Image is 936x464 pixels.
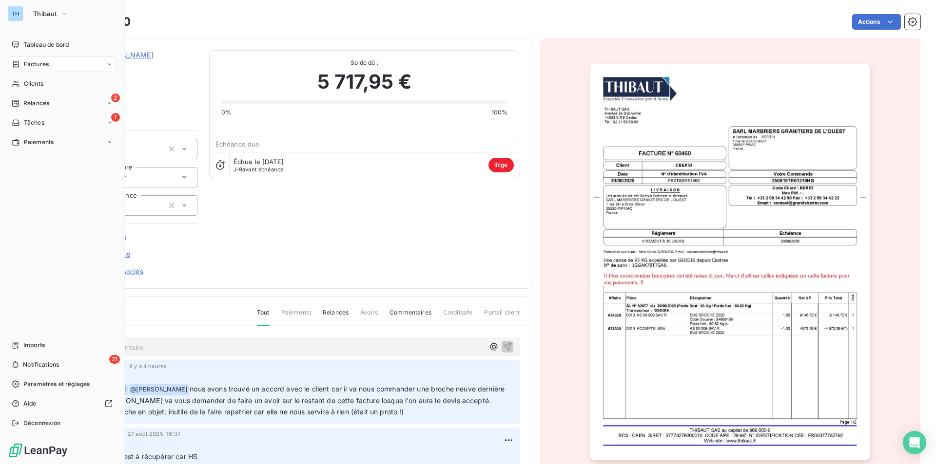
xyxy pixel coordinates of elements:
[360,308,378,325] span: Avoirs
[24,60,49,69] span: Factures
[111,93,120,102] span: 2
[130,363,166,369] span: il y a 4 heures
[484,308,520,325] span: Portail client
[221,58,508,67] span: Solde dû :
[109,355,120,364] span: 21
[8,6,23,21] div: TH
[129,384,189,395] span: @ [PERSON_NAME]
[390,308,431,325] span: Commentaires
[221,108,231,117] span: 0%
[852,14,901,30] button: Actions
[257,308,270,326] span: Tout
[23,419,61,427] span: Déconnexion
[23,99,49,108] span: Relances
[590,64,870,460] img: invoice_thumbnail
[128,431,180,437] span: 27 août 2025, 16:37
[33,10,57,18] span: Thibaut
[23,341,45,350] span: Imports
[215,140,260,148] span: Échéance due
[488,158,514,172] span: litige
[8,443,68,458] img: Logo LeanPay
[77,62,197,70] span: CBER53
[491,108,508,117] span: 100%
[111,113,120,122] span: 1
[24,138,54,147] span: Paiements
[24,118,44,127] span: Tâches
[8,396,117,411] a: Aide
[23,360,59,369] span: Notifications
[281,308,311,325] span: Paiements
[24,79,43,88] span: Clients
[234,158,284,166] span: Échue le [DATE]
[23,40,69,49] span: Tableau de bord
[317,67,411,96] span: 5 717,95 €
[67,385,507,416] span: nous avons trouvé un accord avec le client car il va nous commander une broche neuve dernière gén...
[65,452,197,461] span: Litige : La broche est à récupérer car HS
[443,308,473,325] span: Creditsafe
[903,431,926,454] div: Open Intercom Messenger
[234,167,284,172] span: avant échéance
[23,380,90,389] span: Paramètres et réglages
[323,308,349,325] span: Relances
[23,399,37,408] span: Aide
[234,166,242,173] span: J-9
